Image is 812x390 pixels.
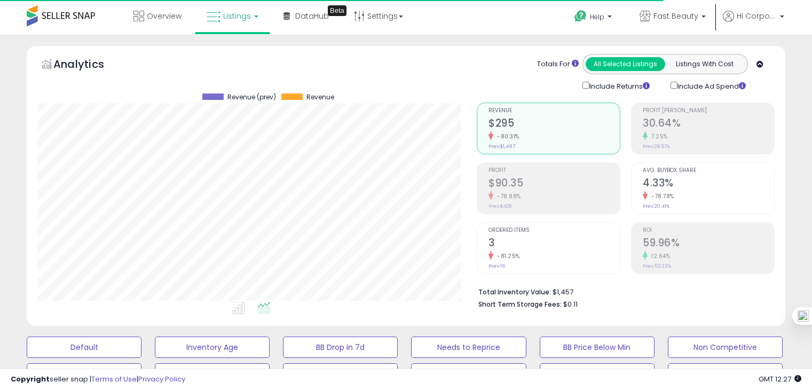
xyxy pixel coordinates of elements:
img: one_i.png [798,310,809,322]
small: Prev: 20.41% [643,203,669,209]
h2: $295 [488,117,620,131]
a: Privacy Policy [138,374,185,384]
small: Prev: 16 [488,263,505,269]
button: BB Drop in 7d [283,337,398,358]
div: Include Returns [574,80,663,92]
span: Revenue (prev) [227,93,276,101]
small: -81.25% [493,252,520,260]
small: -78.78% [648,192,674,200]
strong: Copyright [11,374,50,384]
span: Ordered Items [488,228,620,233]
button: BB Price Below Min [540,337,655,358]
div: Totals For [537,59,579,69]
b: Short Term Storage Fees: [478,300,562,309]
span: Revenue [488,108,620,114]
span: Profit [488,168,620,174]
div: Include Ad Spend [663,80,763,92]
small: -78.88% [493,192,521,200]
span: Revenue [306,93,334,101]
span: $0.11 [563,299,578,309]
button: Items Being Repriced [283,363,398,385]
a: Help [566,2,622,35]
button: SOP View Set [540,363,655,385]
h2: 59.96% [643,237,774,251]
button: Top Sellers [27,363,141,385]
button: Invoice prices [668,363,783,385]
b: Total Inventory Value: [478,287,551,297]
span: 2025-10-8 12:27 GMT [759,374,801,384]
button: Selling @ Max [155,363,270,385]
a: Terms of Use [91,374,137,384]
span: Overview [147,11,182,21]
small: 12.64% [648,252,670,260]
button: Non Competitive [668,337,783,358]
span: Listings [223,11,251,21]
h2: 3 [488,237,620,251]
button: Default [27,337,141,358]
small: Prev: $1,497 [488,143,515,150]
span: DataHub [295,11,329,21]
span: Hi Corporate [737,11,777,21]
span: ROI [643,228,774,233]
button: Inventory Age [155,337,270,358]
small: 7.25% [648,132,668,141]
h2: 30.64% [643,117,774,131]
div: seller snap | | [11,375,185,385]
button: Listings With Cost [665,57,744,71]
small: Prev: 53.23% [643,263,671,269]
li: $1,457 [478,285,767,298]
span: Help [590,12,604,21]
i: Get Help [574,10,587,23]
button: 30 Day Decrease [411,363,526,385]
div: Tooltip anchor [328,5,346,16]
h2: 4.33% [643,177,774,191]
h5: Analytics [53,57,125,74]
small: Prev: 28.57% [643,143,670,150]
small: Prev: $428 [488,203,511,209]
h2: $90.35 [488,177,620,191]
span: Fast Beauty [653,11,698,21]
span: Profit [PERSON_NAME] [643,108,774,114]
span: Avg. Buybox Share [643,168,774,174]
button: All Selected Listings [586,57,665,71]
small: -80.31% [493,132,519,141]
button: Needs to Reprice [411,337,526,358]
a: Hi Corporate [723,11,784,35]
